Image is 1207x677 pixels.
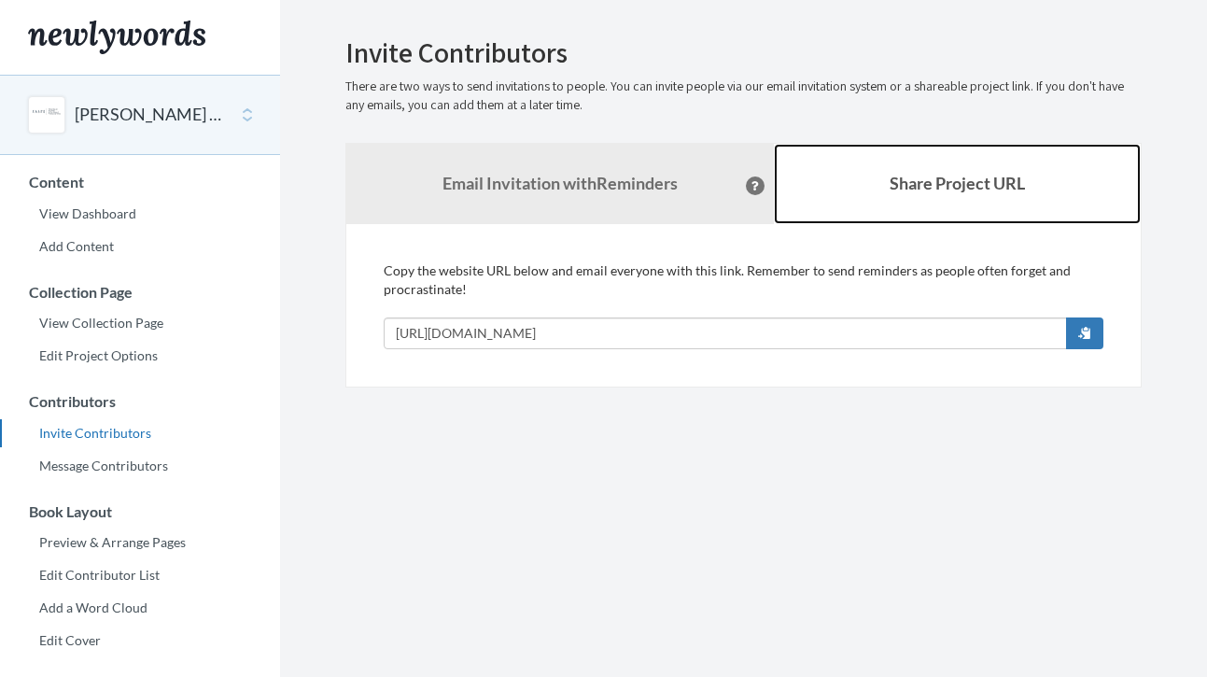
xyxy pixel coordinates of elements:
h3: Collection Page [1,284,280,301]
strong: Email Invitation with Reminders [442,173,678,193]
h3: Contributors [1,393,280,410]
h3: Content [1,174,280,190]
img: Newlywords logo [28,21,205,54]
div: Copy the website URL below and email everyone with this link. Remember to send reminders as peopl... [384,261,1103,349]
p: There are two ways to send invitations to people. You can invite people via our email invitation ... [345,78,1142,115]
b: Share Project URL [890,173,1025,193]
h3: Book Layout [1,503,280,520]
h2: Invite Contributors [345,37,1142,68]
button: [PERSON_NAME] Alumni Book [75,103,226,127]
span: Support [39,13,106,30]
